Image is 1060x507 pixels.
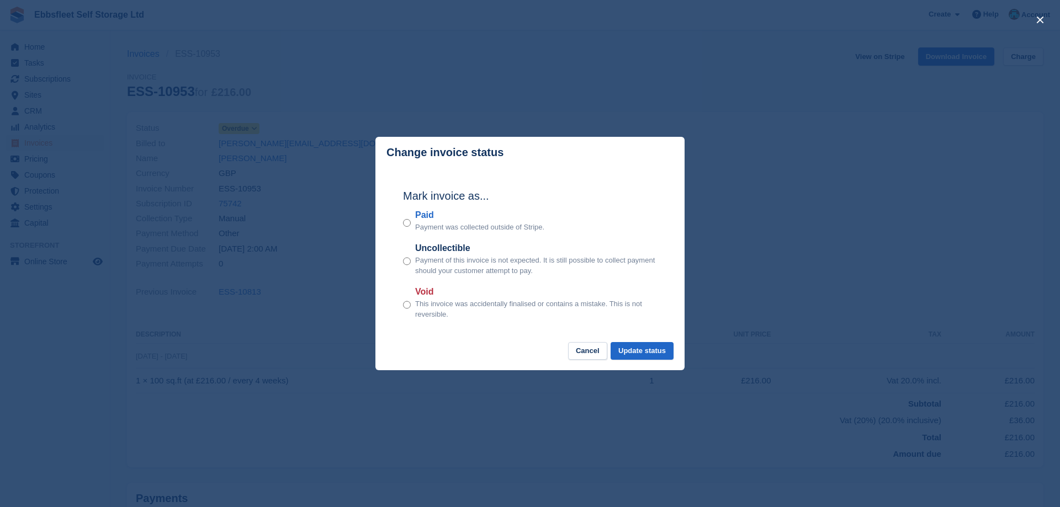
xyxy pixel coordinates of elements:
[403,188,657,204] h2: Mark invoice as...
[415,255,657,276] p: Payment of this invoice is not expected. It is still possible to collect payment should your cust...
[415,222,544,233] p: Payment was collected outside of Stripe.
[415,242,657,255] label: Uncollectible
[415,298,657,320] p: This invoice was accidentally finalised or contains a mistake. This is not reversible.
[415,285,657,298] label: Void
[568,342,607,360] button: Cancel
[611,342,674,360] button: Update status
[1031,11,1049,29] button: close
[386,146,504,159] p: Change invoice status
[415,209,544,222] label: Paid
